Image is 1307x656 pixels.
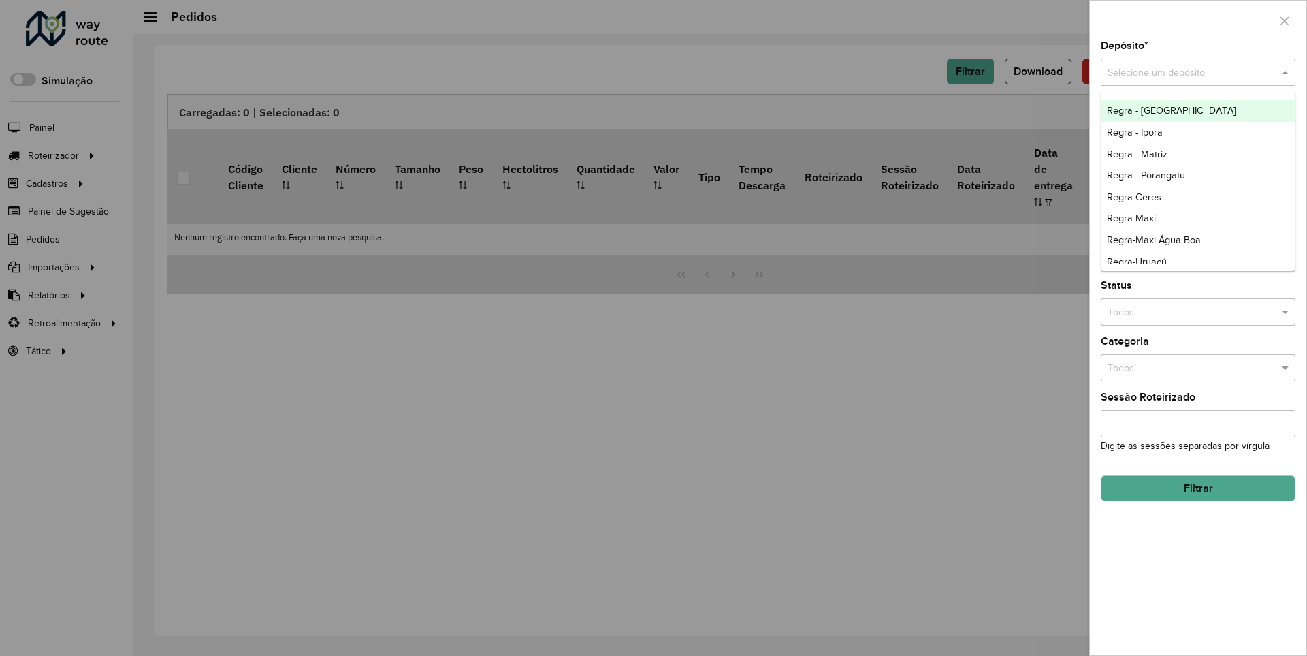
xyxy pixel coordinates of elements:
[1107,105,1236,116] span: Regra - [GEOGRAPHIC_DATA]
[1101,37,1148,54] label: Depósito
[1101,389,1195,405] label: Sessão Roteirizado
[1107,127,1163,138] span: Regra - Ipora
[1107,234,1201,245] span: Regra-Maxi Água Boa
[1107,213,1156,223] span: Regra-Maxi
[1101,333,1149,349] label: Categoria
[1107,170,1185,181] span: Regra - Porangatu
[1101,441,1270,451] small: Digite as sessões separadas por vírgula
[1101,93,1295,272] ng-dropdown-panel: Options list
[1107,256,1167,267] span: Regra-Uruaçú
[1101,277,1132,294] label: Status
[1101,475,1295,501] button: Filtrar
[1107,191,1161,202] span: Regra-Ceres
[1107,149,1167,159] span: Regra - Matriz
